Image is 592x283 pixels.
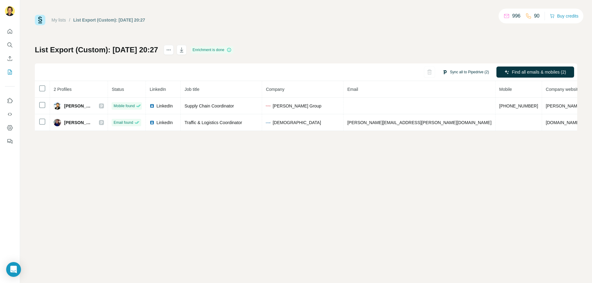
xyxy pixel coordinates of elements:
a: My lists [51,18,66,22]
button: Dashboard [5,122,15,133]
button: Use Surfe API [5,109,15,120]
p: 996 [512,12,520,20]
img: Avatar [5,6,15,16]
span: LinkedIn [156,119,173,126]
button: Buy credits [550,12,578,20]
img: company-logo [266,120,271,125]
span: Email found [113,120,133,125]
span: [DEMOGRAPHIC_DATA] [273,119,321,126]
span: Mobile found [113,103,135,109]
span: Company [266,87,284,92]
button: Search [5,39,15,51]
span: Supply Chain Coordinator [184,103,234,108]
span: [DOMAIN_NAME] [546,120,580,125]
img: Surfe Logo [35,15,45,25]
img: company-logo [266,103,271,108]
button: Use Surfe on LinkedIn [5,95,15,106]
button: Sync all to Pipedrive (2) [438,67,493,77]
h1: List Export (Custom): [DATE] 20:27 [35,45,158,55]
p: 90 [534,12,540,20]
button: Quick start [5,26,15,37]
span: [PHONE_NUMBER] [499,103,538,108]
img: Avatar [54,102,61,110]
span: [PERSON_NAME][EMAIL_ADDRESS][PERSON_NAME][DOMAIN_NAME] [347,120,491,125]
span: Find all emails & mobiles (2) [512,69,566,75]
span: [PERSON_NAME] [64,103,93,109]
span: Company website [546,87,580,92]
button: Find all emails & mobiles (2) [496,67,574,78]
span: LinkedIn [156,103,173,109]
div: Open Intercom Messenger [6,262,21,277]
span: [PERSON_NAME] Group [273,103,321,109]
span: Mobile [499,87,512,92]
span: 2 Profiles [54,87,72,92]
img: LinkedIn logo [150,120,154,125]
button: Enrich CSV [5,53,15,64]
span: LinkedIn [150,87,166,92]
li: / [69,17,70,23]
span: Email [347,87,358,92]
button: My lists [5,67,15,78]
div: List Export (Custom): [DATE] 20:27 [73,17,145,23]
span: Job title [184,87,199,92]
img: Avatar [54,119,61,126]
span: Traffic & Logistics Coordinator [184,120,242,125]
button: actions [164,45,174,55]
span: [PERSON_NAME] [64,119,93,126]
img: LinkedIn logo [150,103,154,108]
button: Feedback [5,136,15,147]
div: Enrichment is done [191,46,234,54]
span: Status [112,87,124,92]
